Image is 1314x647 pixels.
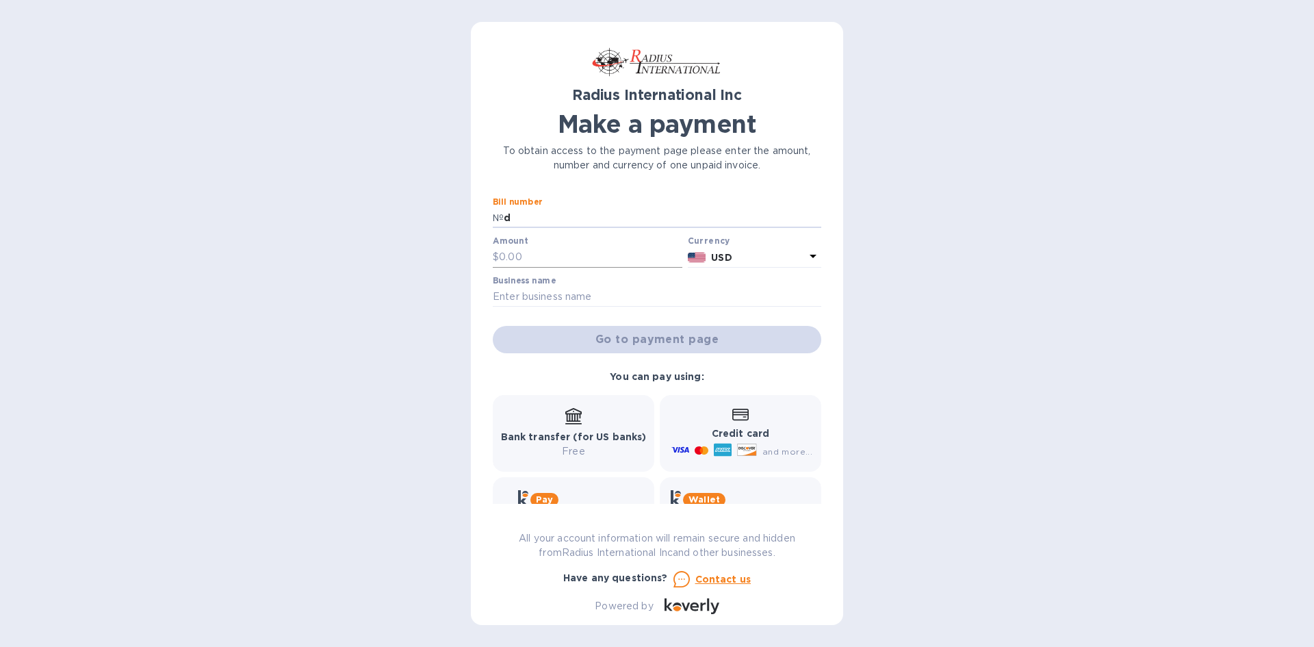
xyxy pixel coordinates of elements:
p: Free [501,444,647,459]
p: № [493,211,504,225]
input: Enter bill number [504,208,821,229]
input: Enter business name [493,287,821,307]
p: Powered by [595,599,653,613]
u: Contact us [695,574,751,585]
b: Wallet [688,494,720,505]
b: Pay [536,494,553,505]
b: Currency [688,236,730,246]
b: Bank transfer (for US banks) [501,431,647,442]
span: and more... [762,446,812,457]
img: USD [688,253,706,262]
p: All your account information will remain secure and hidden from Radius International Inc and othe... [493,531,821,560]
input: 0.00 [499,247,682,268]
b: USD [711,252,732,263]
b: Have any questions? [563,572,668,583]
label: Bill number [493,198,542,206]
label: Amount [493,238,528,246]
b: You can pay using: [610,371,704,382]
p: To obtain access to the payment page please enter the amount, number and currency of one unpaid i... [493,144,821,173]
h1: Make a payment [493,110,821,138]
p: $ [493,250,499,264]
b: Radius International Inc [572,86,742,103]
b: Credit card [712,428,769,439]
label: Business name [493,277,556,285]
